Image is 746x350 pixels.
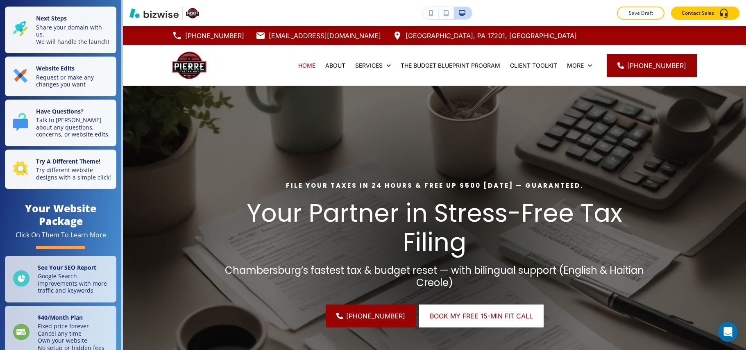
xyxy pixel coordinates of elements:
[36,14,67,22] strong: Next Steps
[355,61,383,70] p: SERVICES
[269,30,381,42] p: [EMAIL_ADDRESS][DOMAIN_NAME]
[186,7,199,20] img: Your Logo
[617,7,664,20] button: Save Draft
[718,322,738,342] div: Open Intercom Messenger
[36,74,111,88] p: Request or make any changes you want
[219,199,650,257] p: Your Partner in Stress-Free Tax Filing
[38,314,83,321] strong: $ 40 /Month Plan
[36,116,111,138] p: Talk to [PERSON_NAME] about any questions, concerns, or website edits.
[326,305,416,327] a: [PHONE_NUMBER]
[256,30,381,42] a: [EMAIL_ADDRESS][DOMAIN_NAME]
[36,157,100,165] strong: Try A Different Theme!
[5,256,116,302] a: See Your SEO ReportGoogle Search improvements with more traffic and keywords
[219,181,650,191] p: File Your Taxes in 24 Hours & Free Up $500 [DATE] — Guaranteed.
[567,61,584,70] p: More
[671,7,739,20] button: Contact Sales
[5,7,116,53] button: Next StepsShare your domain with us.We will handle the launch!
[607,54,697,77] a: [PHONE_NUMBER]
[5,100,116,146] button: Have Questions?Talk to [PERSON_NAME] about any questions, concerns, or website edits.
[5,150,116,189] button: Try A Different Theme!Try different website designs with a simple click!
[219,264,650,289] p: Chambersburg’s fastest tax & budget reset — with bilingual support (English & Haitian Creole)
[38,264,96,271] strong: See Your SEO Report
[5,57,116,96] button: Website EditsRequest or make any changes you want
[172,48,206,82] img: Pierre The Tax Guy
[36,166,111,181] p: Try different website designs with a simple click!
[129,8,179,18] img: Bizwise Logo
[172,30,244,42] a: [PHONE_NUMBER]
[185,30,244,42] p: [PHONE_NUMBER]
[627,61,686,70] span: [PHONE_NUMBER]
[5,202,116,227] h4: Your Website Package
[38,273,111,294] p: Google Search improvements with more traffic and keywords
[298,61,315,70] p: HOME
[401,61,500,70] p: The Budget Blueprint Program
[325,61,345,70] p: ABOUT
[682,9,714,17] p: Contact Sales
[16,231,106,239] div: Click On Them To Learn More
[36,24,111,45] p: Share your domain with us. We will handle the launch!
[419,305,544,327] button: Book My Free 15-Min Fit Call
[392,30,577,42] a: [GEOGRAPHIC_DATA], PA 17201, [GEOGRAPHIC_DATA]
[628,9,654,17] p: Save Draft
[36,107,84,115] strong: Have Questions?
[406,30,577,42] p: [GEOGRAPHIC_DATA], PA 17201, [GEOGRAPHIC_DATA]
[36,64,75,72] strong: Website Edits
[430,311,533,321] span: Book My Free 15-Min Fit Call
[346,311,405,321] span: [PHONE_NUMBER]
[510,61,557,70] p: Client Toolkit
